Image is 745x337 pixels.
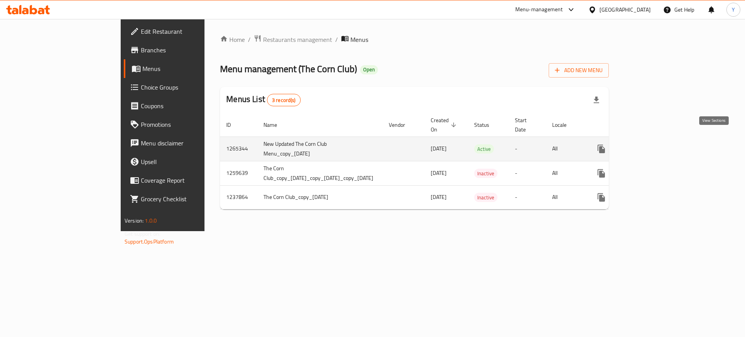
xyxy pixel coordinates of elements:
[431,168,447,178] span: [DATE]
[124,171,245,190] a: Coverage Report
[546,161,586,185] td: All
[592,140,611,158] button: more
[389,120,415,130] span: Vendor
[124,78,245,97] a: Choice Groups
[257,161,383,185] td: The Corn Club_copy_[DATE]_copy_[DATE]_copy_[DATE]
[474,169,497,178] span: Inactive
[220,35,609,45] nav: breadcrumb
[267,97,300,104] span: 3 record(s)
[474,144,494,154] div: Active
[555,66,603,75] span: Add New Menu
[226,120,241,130] span: ID
[220,113,673,209] table: enhanced table
[248,35,251,44] li: /
[254,35,332,45] a: Restaurants management
[141,27,239,36] span: Edit Restaurant
[124,97,245,115] a: Coupons
[125,229,160,239] span: Get support on:
[546,137,586,161] td: All
[431,116,459,134] span: Created On
[141,157,239,166] span: Upsell
[124,134,245,152] a: Menu disclaimer
[350,35,368,44] span: Menus
[141,194,239,204] span: Grocery Checklist
[732,5,735,14] span: Y
[515,116,537,134] span: Start Date
[552,120,577,130] span: Locale
[125,237,174,247] a: Support.OpsPlatform
[141,138,239,148] span: Menu disclaimer
[226,93,300,106] h2: Menus List
[515,5,563,14] div: Menu-management
[360,65,378,74] div: Open
[509,185,546,209] td: -
[124,190,245,208] a: Grocery Checklist
[124,59,245,78] a: Menus
[263,120,287,130] span: Name
[124,41,245,59] a: Branches
[599,5,651,14] div: [GEOGRAPHIC_DATA]
[141,120,239,129] span: Promotions
[125,216,144,226] span: Version:
[431,143,447,154] span: [DATE]
[124,115,245,134] a: Promotions
[142,64,239,73] span: Menus
[124,22,245,41] a: Edit Restaurant
[431,192,447,202] span: [DATE]
[474,193,497,202] span: Inactive
[267,94,301,106] div: Total records count
[141,101,239,111] span: Coupons
[474,145,494,154] span: Active
[257,137,383,161] td: New Updated The Corn Club Menu_copy_[DATE]
[335,35,338,44] li: /
[592,164,611,183] button: more
[474,120,499,130] span: Status
[546,185,586,209] td: All
[141,83,239,92] span: Choice Groups
[592,188,611,207] button: more
[587,91,606,109] div: Export file
[141,45,239,55] span: Branches
[360,66,378,73] span: Open
[586,113,673,137] th: Actions
[509,161,546,185] td: -
[263,35,332,44] span: Restaurants management
[124,152,245,171] a: Upsell
[509,137,546,161] td: -
[257,185,383,209] td: The Corn Club_copy_[DATE]
[220,60,357,78] span: Menu management ( The Corn Club )
[549,63,609,78] button: Add New Menu
[145,216,157,226] span: 1.0.0
[141,176,239,185] span: Coverage Report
